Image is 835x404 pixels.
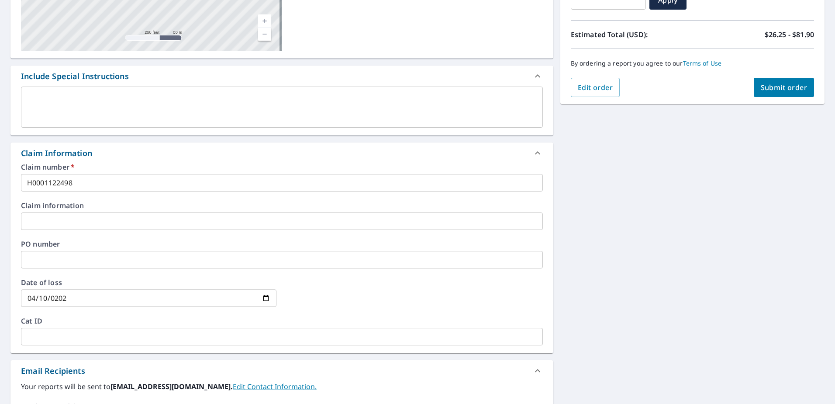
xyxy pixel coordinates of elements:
[233,382,317,391] a: EditContactInfo
[21,317,543,324] label: Cat ID
[578,83,613,92] span: Edit order
[258,28,271,41] a: Current Level 17, Zoom Out
[258,14,271,28] a: Current Level 17, Zoom In
[110,382,233,391] b: [EMAIL_ADDRESS][DOMAIN_NAME].
[754,78,814,97] button: Submit order
[765,29,814,40] p: $26.25 - $81.90
[10,360,553,381] div: Email Recipients
[683,59,722,67] a: Terms of Use
[21,70,129,82] div: Include Special Instructions
[21,164,543,171] label: Claim number
[761,83,807,92] span: Submit order
[10,66,553,87] div: Include Special Instructions
[21,147,92,159] div: Claim Information
[21,279,276,286] label: Date of loss
[571,59,814,67] p: By ordering a report you agree to our
[21,240,543,247] label: PO number
[21,381,543,392] label: Your reports will be sent to
[21,202,543,209] label: Claim information
[10,143,553,164] div: Claim Information
[21,365,85,377] div: Email Recipients
[571,29,693,40] p: Estimated Total (USD):
[571,78,620,97] button: Edit order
